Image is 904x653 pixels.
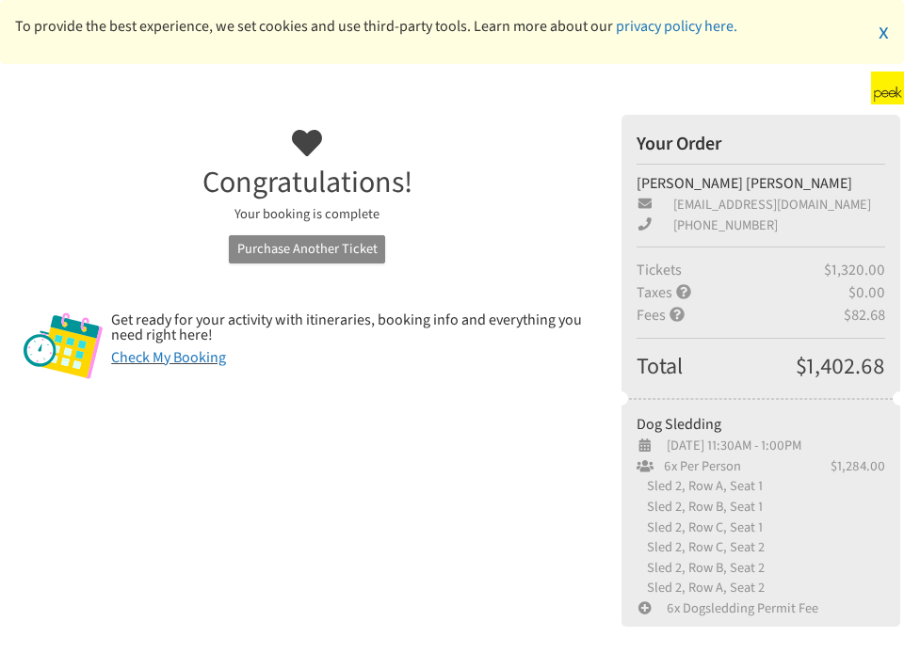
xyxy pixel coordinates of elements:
[637,281,848,304] div: Taxes
[637,558,765,578] span: Sled 2, Row B, Seat 2
[637,518,763,537] span: Sled 2, Row C, Seat 1
[637,537,765,557] span: Sled 2, Row C, Seat 2
[637,304,844,326] div: Fees
[871,72,904,104] img: Peek.com logo
[229,235,384,264] a: Purchase Another Ticket
[848,281,885,304] div: $0.00
[824,259,885,281] div: $1,320.00
[670,195,871,215] span: [EMAIL_ADDRESS][DOMAIN_NAME]
[637,578,765,597] span: Sled 2, Row A, Seat 2
[637,172,885,195] div: [PERSON_NAME] [PERSON_NAME]
[654,436,801,455] span: [DATE] 11:30AM - 1:00PM
[698,82,855,101] div: Powered by [DOMAIN_NAME]
[831,456,885,477] span: $1,284.00
[670,215,778,235] span: [PHONE_NUMBER]
[844,304,885,326] div: $82.68
[654,456,741,477] span: 6x Per Person
[23,312,104,380] img: [ember-intl] Missing translation "alt.confirmation-booking-portal" for locales: "en-us"
[15,15,846,49] div: To provide the best experience, we set cookies and use third-party tools. Learn more about our
[879,15,889,48] a: x
[637,350,796,384] div: Total
[613,16,737,37] a: privacy policy here.
[637,130,885,158] div: Your Order
[796,350,885,384] div: $1,402.68
[637,476,763,496] span: Sled 2, Row A, Seat 1
[654,598,818,618] span: 6x Dogsledding Permit Fee
[7,204,607,225] div: Your booking is complete
[111,347,226,368] a: Check My Booking
[111,312,591,342] div: Get ready for your activity with itineraries, booking info and everything you need right here!
[637,413,885,436] div: Dog Sledding
[637,259,824,281] div: Tickets
[637,497,763,517] span: Sled 2, Row B, Seat 1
